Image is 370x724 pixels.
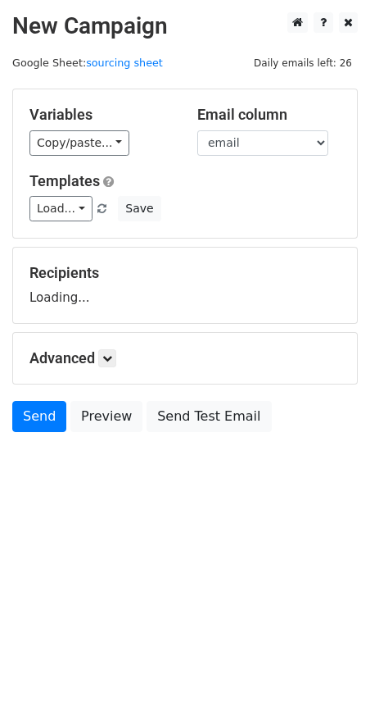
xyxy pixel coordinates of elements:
div: Loading... [29,264,341,307]
small: Google Sheet: [12,57,163,69]
a: Send [12,401,66,432]
h5: Recipients [29,264,341,282]
h2: New Campaign [12,12,358,40]
h5: Advanced [29,349,341,367]
span: Daily emails left: 26 [248,54,358,72]
a: Preview [70,401,142,432]
h5: Email column [197,106,341,124]
button: Save [118,196,160,221]
a: Templates [29,172,100,189]
a: Load... [29,196,92,221]
a: Copy/paste... [29,130,129,156]
h5: Variables [29,106,173,124]
a: sourcing sheet [86,57,163,69]
a: Send Test Email [147,401,271,432]
a: Daily emails left: 26 [248,57,358,69]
